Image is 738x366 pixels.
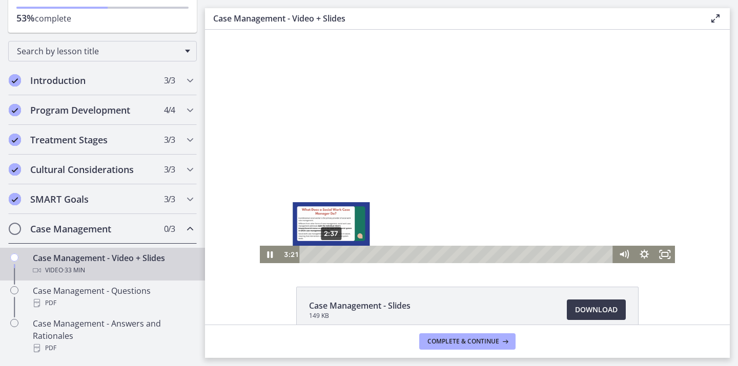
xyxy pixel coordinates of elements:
[33,264,193,276] div: Video
[30,104,155,116] h2: Program Development
[8,41,197,61] div: Search by lesson title
[30,223,155,235] h2: Case Management
[575,304,618,316] span: Download
[408,216,429,233] button: Mute
[16,12,35,24] span: 53%
[33,252,193,276] div: Case Management - Video + Slides
[213,12,693,25] h3: Case Management - Video + Slides
[205,30,730,263] iframe: Video Lesson
[164,163,175,176] span: 3 / 3
[30,134,155,146] h2: Treatment Stages
[33,317,193,354] div: Case Management - Answers and Rationales
[33,297,193,309] div: PDF
[419,333,516,350] button: Complete & continue
[9,193,21,205] i: Completed
[17,46,180,57] span: Search by lesson title
[309,299,411,312] span: Case Management - Slides
[9,134,21,146] i: Completed
[30,163,155,176] h2: Cultural Considerations
[164,193,175,205] span: 3 / 3
[9,163,21,176] i: Completed
[16,12,189,25] p: complete
[427,337,499,346] span: Complete & continue
[164,223,175,235] span: 0 / 3
[9,74,21,87] i: Completed
[164,74,175,87] span: 3 / 3
[164,134,175,146] span: 3 / 3
[33,285,193,309] div: Case Management - Questions
[30,193,155,205] h2: SMART Goals
[309,312,411,320] span: 149 KB
[9,104,21,116] i: Completed
[449,216,470,233] button: Fullscreen
[567,299,626,320] a: Download
[429,216,449,233] button: Show settings menu
[63,264,85,276] span: · 33 min
[33,342,193,354] div: PDF
[30,74,155,87] h2: Introduction
[164,104,175,116] span: 4 / 4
